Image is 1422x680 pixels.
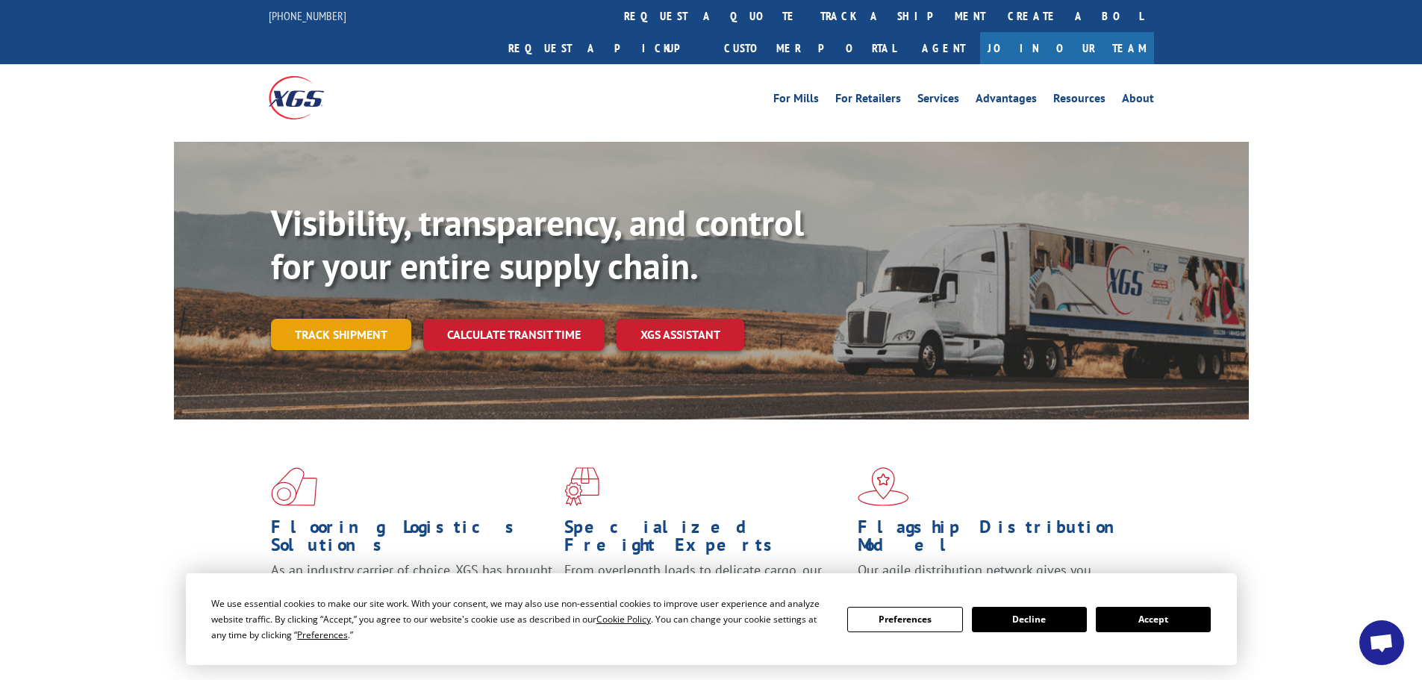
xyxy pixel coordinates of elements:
span: As an industry carrier of choice, XGS has brought innovation and dedication to flooring logistics... [271,561,552,614]
a: For Mills [773,93,819,109]
a: [PHONE_NUMBER] [269,8,346,23]
a: Advantages [976,93,1037,109]
h1: Flagship Distribution Model [858,518,1140,561]
h1: Flooring Logistics Solutions [271,518,553,561]
div: We use essential cookies to make our site work. With your consent, we may also use non-essential ... [211,596,829,643]
img: xgs-icon-flagship-distribution-model-red [858,467,909,506]
a: Services [917,93,959,109]
a: Track shipment [271,319,411,350]
button: Decline [972,607,1087,632]
div: Cookie Consent Prompt [186,573,1237,665]
img: xgs-icon-total-supply-chain-intelligence-red [271,467,317,506]
a: XGS ASSISTANT [617,319,744,351]
a: Join Our Team [980,32,1154,64]
h1: Specialized Freight Experts [564,518,846,561]
a: About [1122,93,1154,109]
div: Open chat [1359,620,1404,665]
button: Preferences [847,607,962,632]
span: Our agile distribution network gives you nationwide inventory management on demand. [858,561,1132,596]
p: From overlength loads to delicate cargo, our experienced staff knows the best way to move your fr... [564,561,846,628]
a: Calculate transit time [423,319,605,351]
button: Accept [1096,607,1211,632]
a: Request a pickup [497,32,713,64]
img: xgs-icon-focused-on-flooring-red [564,467,599,506]
a: Agent [907,32,980,64]
span: Cookie Policy [596,613,651,626]
a: Resources [1053,93,1106,109]
a: For Retailers [835,93,901,109]
a: Customer Portal [713,32,907,64]
span: Preferences [297,628,348,641]
b: Visibility, transparency, and control for your entire supply chain. [271,199,804,289]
